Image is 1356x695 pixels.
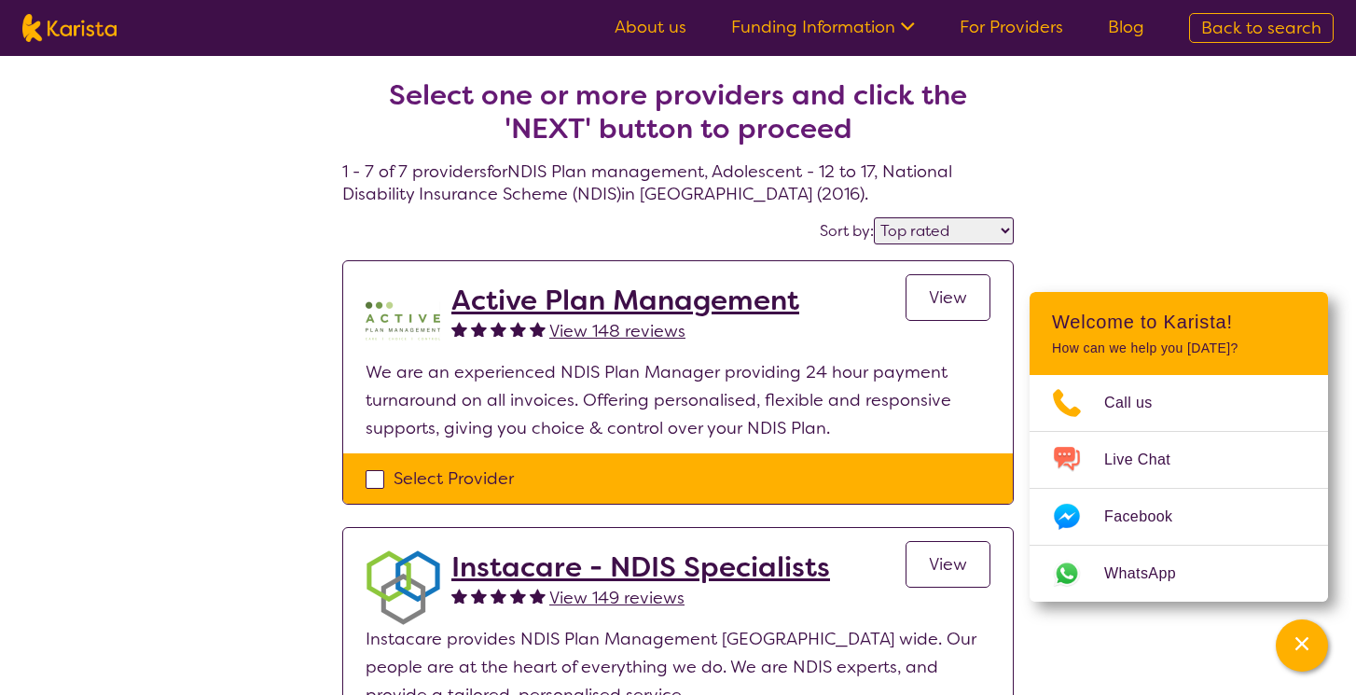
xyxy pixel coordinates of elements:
h4: 1 - 7 of 7 providers for NDIS Plan management , Adolescent - 12 to 17 , National Disability Insur... [342,34,1014,205]
img: fullstar [471,321,487,337]
img: fullstar [510,588,526,604]
a: Funding Information [731,16,915,38]
img: fullstar [491,588,506,604]
a: Blog [1108,16,1144,38]
img: obkhna0zu27zdd4ubuus.png [366,550,440,625]
span: View 149 reviews [549,587,685,609]
img: fullstar [491,321,506,337]
p: How can we help you [DATE]? [1052,341,1306,356]
span: View [929,286,967,309]
span: Call us [1104,389,1175,417]
span: Back to search [1201,17,1321,39]
img: fullstar [451,588,467,604]
span: View 148 reviews [549,320,685,342]
a: Back to search [1189,13,1334,43]
span: Facebook [1104,503,1195,531]
a: About us [615,16,686,38]
h2: Welcome to Karista! [1052,311,1306,333]
button: Channel Menu [1276,619,1328,672]
a: View [906,274,990,321]
ul: Choose channel [1030,375,1328,602]
a: View [906,541,990,588]
a: Active Plan Management [451,284,799,317]
label: Sort by: [820,221,874,241]
span: WhatsApp [1104,560,1198,588]
p: We are an experienced NDIS Plan Manager providing 24 hour payment turnaround on all invoices. Off... [366,358,990,442]
span: View [929,553,967,576]
img: fullstar [530,588,546,604]
img: fullstar [530,321,546,337]
img: Karista logo [22,14,117,42]
img: pypzb5qm7jexfhutod0x.png [366,284,440,358]
img: fullstar [471,588,487,604]
a: View 149 reviews [549,584,685,612]
div: Channel Menu [1030,292,1328,602]
a: Instacare - NDIS Specialists [451,550,830,584]
img: fullstar [510,321,526,337]
a: View 148 reviews [549,317,685,345]
h2: Select one or more providers and click the 'NEXT' button to proceed [365,78,991,146]
span: Live Chat [1104,446,1193,474]
a: For Providers [960,16,1063,38]
a: Web link opens in a new tab. [1030,546,1328,602]
img: fullstar [451,321,467,337]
